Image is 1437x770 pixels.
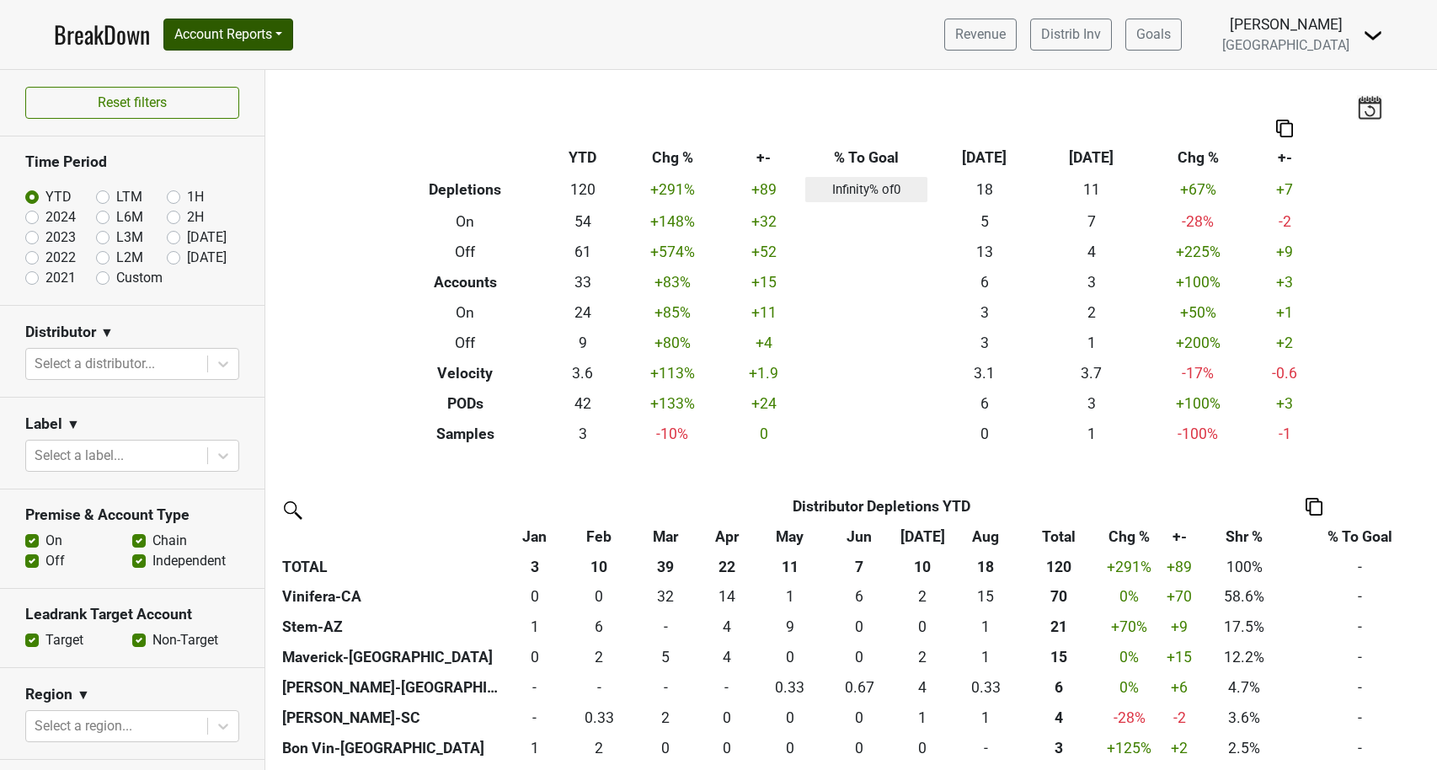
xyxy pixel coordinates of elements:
[725,297,801,328] td: +11
[278,703,505,734] th: [PERSON_NAME]-SC
[829,586,890,607] div: 6
[1020,673,1098,703] th: 5.670
[1024,707,1093,729] div: 4
[895,582,952,612] td: 2
[547,388,619,419] td: 42
[951,521,1020,552] th: Aug: activate to sort column ascending
[1145,206,1252,237] td: -28 %
[152,531,187,551] label: Chain
[547,267,619,297] td: 33
[45,268,76,288] label: 2021
[638,586,693,607] div: 32
[163,19,293,51] button: Account Reports
[825,612,894,643] td: 0
[932,419,1039,449] td: 0
[702,737,751,759] div: 0
[45,187,72,207] label: YTD
[564,521,633,552] th: Feb: activate to sort column ascending
[1145,173,1252,206] td: +67 %
[697,703,755,734] td: 0
[702,676,751,698] div: -
[756,582,825,612] td: 1
[187,227,227,248] label: [DATE]
[619,206,726,237] td: +148 %
[278,612,505,643] th: Stem-AZ
[509,616,560,638] div: 1
[384,328,547,358] th: Off
[634,552,698,582] th: 39
[697,734,755,764] td: 0
[955,707,1017,729] div: 1
[509,586,560,607] div: 0
[697,612,755,643] td: 3.667
[825,521,894,552] th: Jun: activate to sort column ascending
[898,616,947,638] div: 0
[505,612,565,643] td: 1
[116,187,142,207] label: LTM
[1145,297,1252,328] td: +50 %
[116,248,143,268] label: L2M
[825,643,894,673] td: 0
[569,616,630,638] div: 6
[1222,13,1349,35] div: [PERSON_NAME]
[1145,328,1252,358] td: +200 %
[951,703,1020,734] td: 1
[1251,297,1318,328] td: +1
[932,237,1039,267] td: 13
[384,173,547,206] th: Depletions
[825,734,894,764] td: 0
[1167,559,1192,575] span: +89
[955,616,1017,638] div: 1
[45,248,76,268] label: 2022
[1145,388,1252,419] td: +100 %
[1098,612,1160,643] td: +70 %
[116,207,143,227] label: L6M
[802,142,932,173] th: % To Goal
[25,686,72,703] h3: Region
[725,173,801,206] td: +89
[697,552,755,582] th: 22
[1038,419,1145,449] td: 1
[697,582,755,612] td: 14
[932,328,1039,358] td: 3
[1098,643,1160,673] td: 0 %
[634,643,698,673] td: 5.334
[944,19,1017,51] a: Revenue
[895,673,952,703] td: 4.34
[54,17,150,52] a: BreakDown
[1038,388,1145,419] td: 3
[756,673,825,703] td: 0.33
[278,521,505,552] th: &nbsp;: activate to sort column ascending
[116,227,143,248] label: L3M
[1290,582,1430,612] td: -
[898,586,947,607] div: 2
[932,173,1039,206] td: 18
[1165,737,1194,759] div: +2
[825,703,894,734] td: 0
[895,521,952,552] th: Jul: activate to sort column ascending
[1306,498,1322,516] img: Copy to clipboard
[697,521,755,552] th: Apr: activate to sort column ascending
[1020,703,1098,734] th: 4.333
[725,142,801,173] th: +-
[760,586,821,607] div: 1
[932,142,1039,173] th: [DATE]
[760,737,821,759] div: 0
[634,673,698,703] td: 0
[697,673,755,703] td: 0
[756,521,825,552] th: May: activate to sort column ascending
[509,707,560,729] div: -
[619,388,726,419] td: +133 %
[1038,237,1145,267] td: 4
[1165,676,1194,698] div: +6
[25,506,239,524] h3: Premise & Account Type
[509,646,560,668] div: 0
[829,676,890,698] div: 0.67
[1199,582,1290,612] td: 58.6%
[619,267,726,297] td: +83 %
[1222,37,1349,53] span: [GEOGRAPHIC_DATA]
[384,358,547,388] th: Velocity
[619,419,726,449] td: -10 %
[1107,559,1151,575] span: +291%
[564,643,633,673] td: 2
